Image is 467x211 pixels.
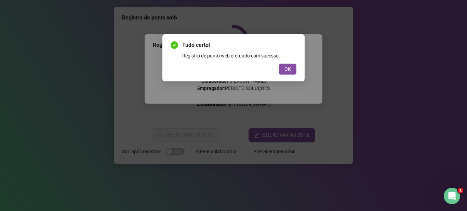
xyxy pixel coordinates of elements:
span: Tudo certo! [182,41,296,49]
div: Registro de ponto web efetuado com sucesso. [182,52,296,60]
span: OK [284,65,291,73]
iframe: Intercom live chat [444,188,460,204]
button: OK [279,64,296,75]
span: check-circle [171,41,178,49]
span: 1 [458,188,463,193]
